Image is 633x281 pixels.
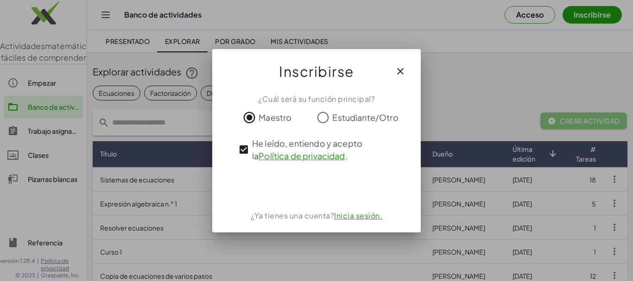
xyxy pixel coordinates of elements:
font: Maestro [259,112,291,123]
iframe: Botón de acceso con Google [268,176,365,196]
font: He leído, entiendo y acepto la [252,138,362,161]
font: ¿Ya tienes una cuenta? [251,211,334,220]
font: Inscribirse [279,62,354,80]
a: Inicia sesión. [334,211,382,220]
font: Estudiante/Otro [332,112,398,123]
font: . [345,150,348,161]
a: Política de privacidad [259,150,345,161]
font: ¿Cuál será su función principal? [258,94,375,104]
